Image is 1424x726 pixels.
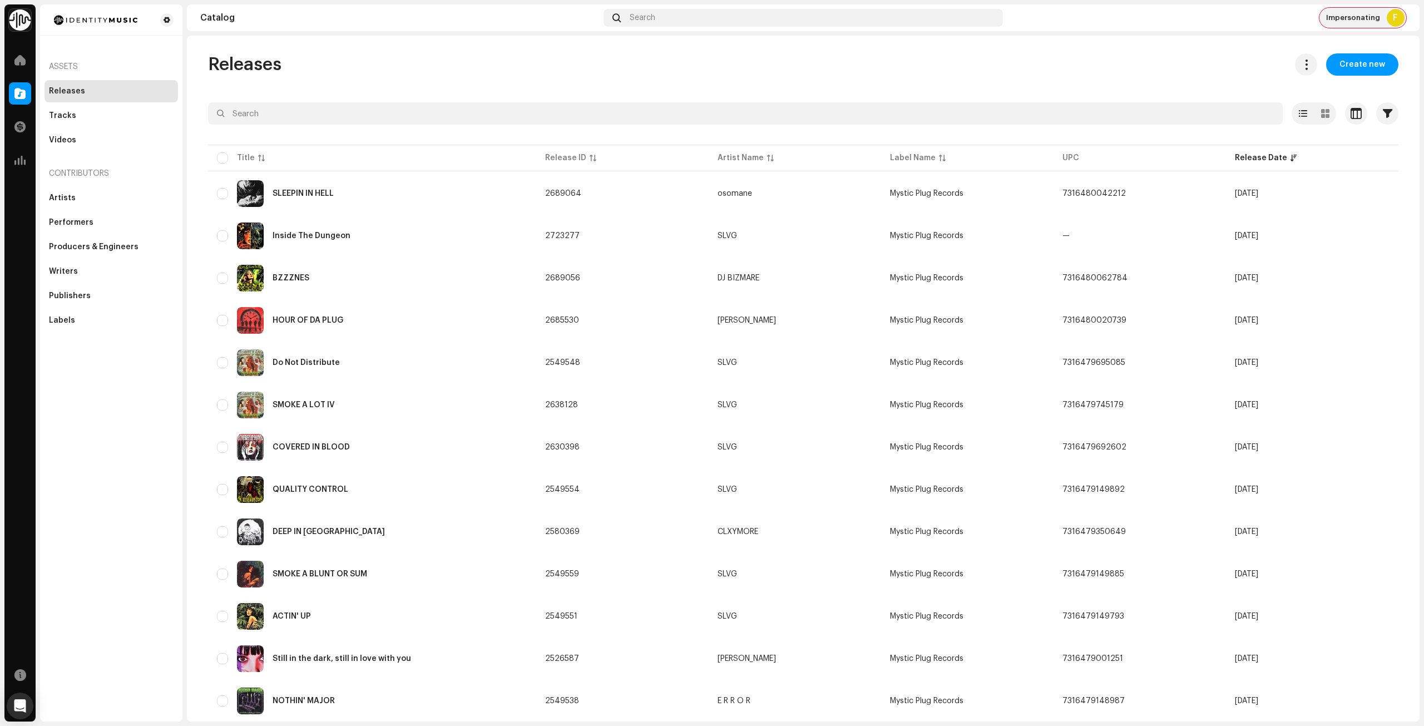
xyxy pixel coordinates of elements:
[545,443,580,451] span: 2630398
[44,187,178,209] re-m-nav-item: Artists
[718,190,872,197] span: osomane
[237,152,255,164] div: Title
[1235,152,1287,164] div: Release Date
[44,236,178,258] re-m-nav-item: Producers & Engineers
[44,160,178,187] div: Contributors
[1235,401,1258,409] span: Feb 28, 2025
[1235,359,1258,367] span: Feb 28, 2025
[718,655,872,663] span: Naza Santana
[718,152,764,164] div: Artist Name
[890,152,936,164] div: Label Name
[718,359,872,367] span: SLVG
[9,9,31,31] img: 0f74c21f-6d1c-4dbc-9196-dbddad53419e
[237,392,264,418] img: 8e62c138-219a-470a-9ebf-ee032c7ff9bd
[1062,232,1070,240] span: —
[44,80,178,102] re-m-nav-item: Releases
[718,443,737,451] div: SLVG
[1062,528,1126,536] span: 7316479350649
[49,316,75,325] div: Labels
[890,486,963,493] span: Mystic Plug Records
[1062,486,1125,493] span: 7316479149892
[208,102,1283,125] input: Search
[44,105,178,127] re-m-nav-item: Tracks
[890,401,963,409] span: Mystic Plug Records
[545,190,581,197] span: 2689064
[718,528,758,536] div: CLXYMORE
[718,697,872,705] span: E R R O R
[49,292,91,300] div: Publishers
[273,697,335,705] div: NOTHIN' MAJOR
[49,218,93,227] div: Performers
[718,570,872,578] span: SLVG
[718,317,872,324] span: Naza Santana
[273,443,350,451] div: COVERED IN BLOOD
[1235,655,1258,663] span: Nov 30, 2024
[890,655,963,663] span: Mystic Plug Records
[237,561,264,587] img: 170ef7ba-6881-46f8-b0ae-533387bb100d
[49,267,78,276] div: Writers
[237,603,264,630] img: 1f24da49-da83-40c9-8372-95e128a29b75
[44,260,178,283] re-m-nav-item: Writers
[545,232,580,240] span: 2723277
[49,111,76,120] div: Tracks
[237,476,264,503] img: 12e8a484-7d23-43df-b1da-5670715647fc
[718,232,737,240] div: SLVG
[718,697,750,705] div: E R R O R
[273,359,340,367] div: Do Not Distribute
[1235,317,1258,324] span: Mar 7, 2025
[718,401,737,409] div: SLVG
[273,486,348,493] div: QUALITY CONTROL
[1062,570,1124,578] span: 7316479149885
[545,655,579,663] span: 2526587
[718,486,872,493] span: SLVG
[1062,443,1126,451] span: 7316479692602
[44,285,178,307] re-m-nav-item: Publishers
[545,401,578,409] span: 2638128
[1062,655,1123,663] span: 7316479001251
[273,190,334,197] div: SLEEPIN IN HELL
[890,697,963,705] span: Mystic Plug Records
[1235,190,1258,197] span: Apr 7, 2025
[718,613,872,620] span: SLVG
[1235,570,1258,578] span: Dec 20, 2024
[49,243,139,251] div: Producers & Engineers
[273,570,367,578] div: SMOKE A BLUNT OR SUM
[718,613,737,620] div: SLVG
[1062,613,1124,620] span: 7316479149793
[49,194,76,203] div: Artists
[718,528,872,536] span: CLXYMORE
[1062,359,1125,367] span: 7316479695085
[237,180,264,207] img: 0c3e4461-8d65-4bdb-b738-a5e287740dc0
[545,697,579,705] span: 2549538
[273,401,335,409] div: SMOKE A LOT IV
[237,265,264,292] img: e899b4b8-5dab-4260-b4b9-cfc841d1ced7
[1062,697,1125,705] span: 7316479148987
[1062,274,1128,282] span: 7316480062784
[1235,528,1258,536] span: Dec 27, 2024
[718,359,737,367] div: SLVG
[890,613,963,620] span: Mystic Plug Records
[208,53,281,76] span: Releases
[44,211,178,234] re-m-nav-item: Performers
[237,518,264,545] img: ffaa55e1-84b2-413f-862c-34eb273c8eb9
[1387,9,1405,27] div: F
[890,274,963,282] span: Mystic Plug Records
[545,152,586,164] div: Release ID
[1235,613,1258,620] span: Dec 6, 2024
[273,232,350,240] div: Inside The Dungeon
[718,317,776,324] div: [PERSON_NAME]
[890,317,963,324] span: Mystic Plug Records
[237,688,264,714] img: a4c9b7bb-8a64-47e5-b37b-9749c58716cc
[7,693,33,719] div: Open Intercom Messenger
[1235,443,1258,451] span: Feb 14, 2025
[890,232,963,240] span: Mystic Plug Records
[545,613,577,620] span: 2549551
[718,190,752,197] div: osomane
[49,136,76,145] div: Videos
[1326,13,1380,22] span: Impersonating
[545,528,580,536] span: 2580369
[890,443,963,451] span: Mystic Plug Records
[1062,401,1124,409] span: 7316479745179
[237,307,264,334] img: 1c861559-931d-4983-9e04-87e974e5944e
[1326,53,1398,76] button: Create new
